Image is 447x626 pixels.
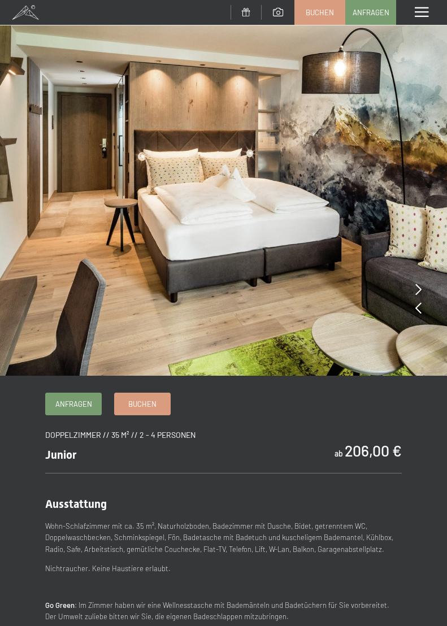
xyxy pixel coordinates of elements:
span: Doppelzimmer // 35 m² // 2 - 4 Personen [45,430,196,440]
span: Buchen [306,7,334,18]
a: Buchen [295,1,345,24]
span: Anfragen [353,7,389,18]
span: Ausstattung [45,497,107,511]
span: Anfragen [55,399,92,409]
a: Anfragen [346,1,396,24]
p: Wohn-Schlafzimmer mit ca. 35 m², Naturholzboden, Badezimmer mit Dusche, Bidet, getrenntem WC, Dop... [45,520,402,555]
p: : Im Zimmer haben wir eine Wellnesstasche mit Bademänteln und Badetüchern für Sie vorbereitet. De... [45,599,402,623]
span: ab [335,449,343,458]
a: Anfragen [46,393,101,415]
strong: Go Green [45,601,75,610]
a: Buchen [115,393,170,415]
p: Nichtraucher. Keine Haustiere erlaubt. [45,563,402,575]
b: 206,00 € [345,441,402,459]
span: Buchen [128,399,157,409]
span: Junior [45,448,77,462]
